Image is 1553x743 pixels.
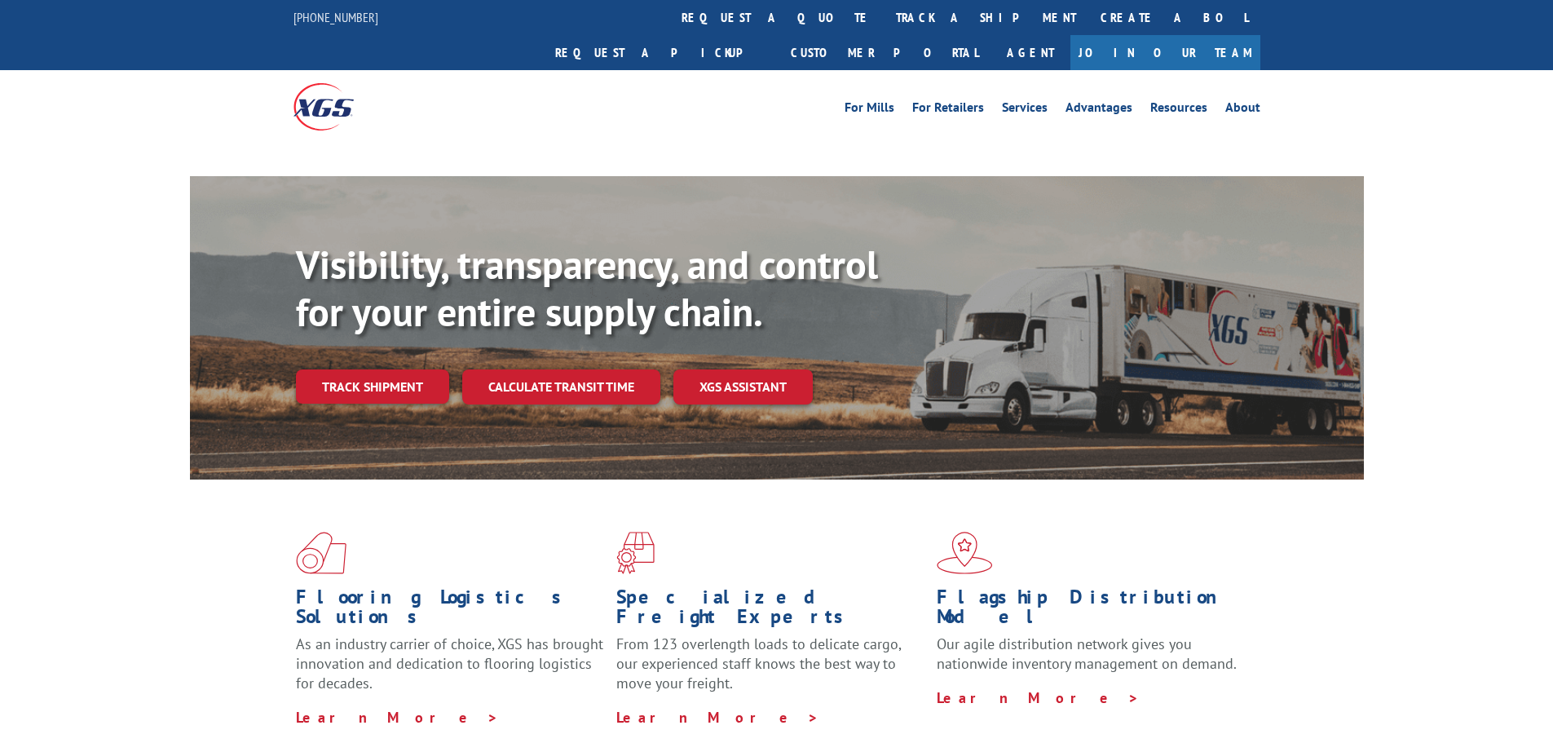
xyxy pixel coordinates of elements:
[779,35,990,70] a: Customer Portal
[296,587,604,635] h1: Flooring Logistics Solutions
[1065,101,1132,119] a: Advantages
[1150,101,1207,119] a: Resources
[616,708,819,727] a: Learn More >
[462,369,660,405] a: Calculate transit time
[293,9,378,25] a: [PHONE_NUMBER]
[937,688,1140,707] a: Learn More >
[296,239,878,337] b: Visibility, transparency, and control for your entire supply chain.
[937,635,1237,673] span: Our agile distribution network gives you nationwide inventory management on demand.
[937,532,993,574] img: xgs-icon-flagship-distribution-model-red
[673,369,813,405] a: XGS ASSISTANT
[937,587,1245,635] h1: Flagship Distribution Model
[616,587,924,635] h1: Specialized Freight Experts
[296,532,346,574] img: xgs-icon-total-supply-chain-intelligence-red
[1002,101,1048,119] a: Services
[990,35,1070,70] a: Agent
[616,635,924,707] p: From 123 overlength loads to delicate cargo, our experienced staff knows the best way to move you...
[912,101,984,119] a: For Retailers
[1225,101,1260,119] a: About
[845,101,894,119] a: For Mills
[296,708,499,727] a: Learn More >
[296,635,603,692] span: As an industry carrier of choice, XGS has brought innovation and dedication to flooring logistics...
[616,532,655,574] img: xgs-icon-focused-on-flooring-red
[1070,35,1260,70] a: Join Our Team
[296,369,449,404] a: Track shipment
[543,35,779,70] a: Request a pickup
